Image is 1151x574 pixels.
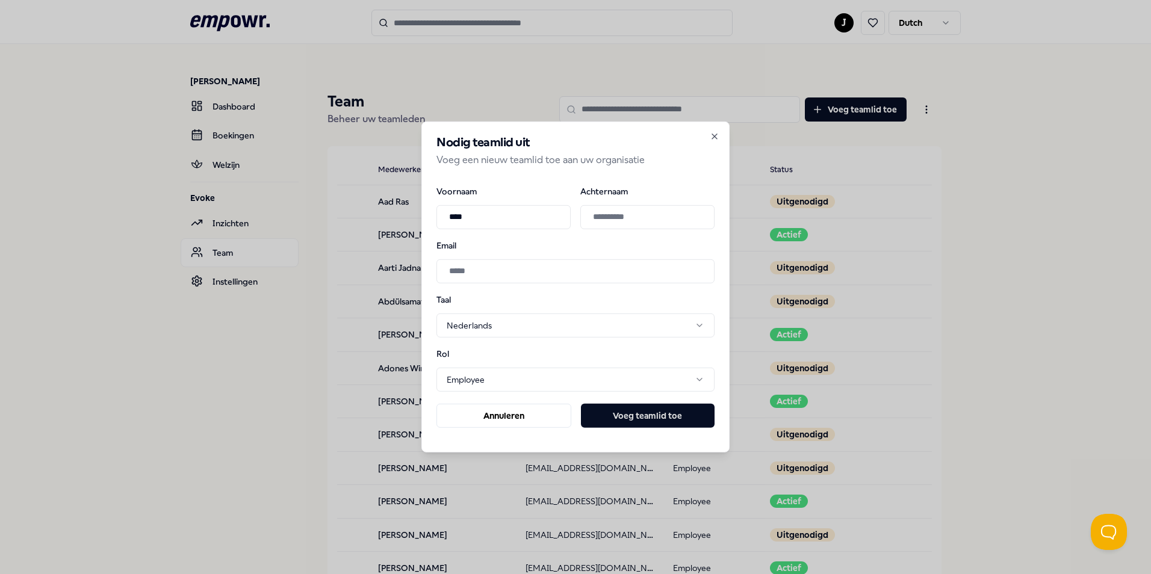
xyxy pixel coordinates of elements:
label: Taal [436,295,499,303]
label: Achternaam [580,187,715,195]
p: Voeg een nieuw teamlid toe aan uw organisatie [436,152,715,168]
label: Voornaam [436,187,571,195]
label: Email [436,241,715,249]
button: Voeg teamlid toe [581,404,715,428]
label: Rol [436,350,499,358]
button: Annuleren [436,404,571,428]
h2: Nodig teamlid uit [436,137,715,149]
